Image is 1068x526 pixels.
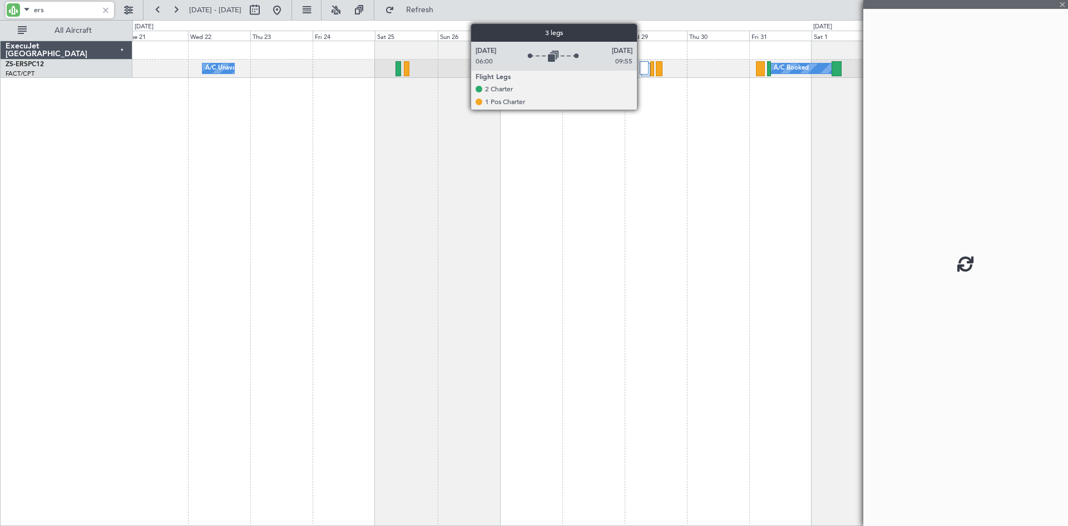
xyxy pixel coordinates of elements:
[29,27,117,35] span: All Aircraft
[812,31,874,41] div: Sat 1
[34,2,98,18] input: A/C (Reg. or Type)
[380,1,447,19] button: Refresh
[375,31,437,41] div: Sat 25
[313,31,375,41] div: Fri 24
[6,70,34,78] a: FACT/CPT
[12,22,121,40] button: All Aircraft
[126,31,188,41] div: Tue 21
[500,31,562,41] div: Mon 27
[189,5,241,15] span: [DATE] - [DATE]
[188,31,250,41] div: Wed 22
[397,6,443,14] span: Refresh
[135,22,154,32] div: [DATE]
[625,31,687,41] div: Wed 29
[813,22,832,32] div: [DATE]
[6,61,28,68] span: ZS-ERS
[749,31,812,41] div: Fri 31
[438,31,500,41] div: Sun 26
[687,31,749,41] div: Thu 30
[6,61,44,68] a: ZS-ERSPC12
[774,60,809,77] div: A/C Booked
[562,31,625,41] div: Tue 28
[250,31,313,41] div: Thu 23
[205,60,251,77] div: A/C Unavailable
